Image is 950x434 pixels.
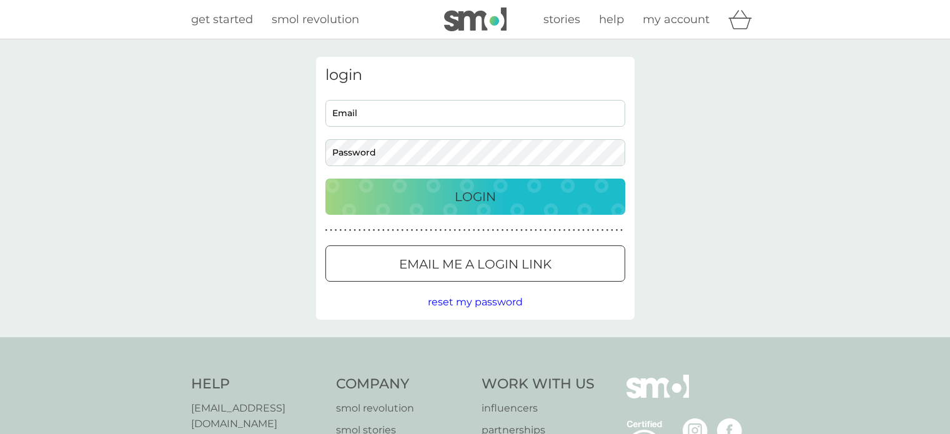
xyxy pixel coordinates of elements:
p: ● [520,227,523,234]
p: ● [525,227,528,234]
p: ● [544,227,547,234]
p: ● [540,227,542,234]
p: ● [364,227,366,234]
p: ● [511,227,513,234]
p: ● [339,227,342,234]
h4: Help [191,375,324,394]
p: ● [354,227,356,234]
p: ● [582,227,585,234]
p: ● [611,227,613,234]
p: ● [549,227,552,234]
p: ● [506,227,508,234]
span: my account [643,12,710,26]
p: ● [402,227,404,234]
p: ● [568,227,570,234]
p: ● [397,227,399,234]
p: ● [578,227,580,234]
p: ● [502,227,504,234]
p: ● [382,227,385,234]
p: ● [444,227,447,234]
p: ● [373,227,375,234]
p: ● [601,227,604,234]
button: Login [325,179,625,215]
p: Login [455,187,496,207]
h4: Work With Us [482,375,595,394]
a: smol revolution [272,11,359,29]
img: smol [444,7,507,31]
a: [EMAIL_ADDRESS][DOMAIN_NAME] [191,400,324,432]
span: smol revolution [272,12,359,26]
p: ● [387,227,390,234]
p: ● [587,227,590,234]
p: ● [406,227,408,234]
p: ● [430,227,432,234]
a: my account [643,11,710,29]
p: Email me a login link [399,254,552,274]
p: ● [463,227,466,234]
p: ● [535,227,537,234]
button: reset my password [428,294,523,310]
p: ● [516,227,518,234]
p: ● [425,227,428,234]
img: smol [626,375,689,417]
p: ● [411,227,413,234]
p: ● [325,227,328,234]
p: ● [377,227,380,234]
p: ● [554,227,557,234]
span: help [599,12,624,26]
p: ● [473,227,475,234]
p: ● [573,227,575,234]
p: ● [563,227,566,234]
p: ● [606,227,608,234]
a: smol revolution [336,400,469,417]
a: stories [543,11,580,29]
p: ● [344,227,347,234]
p: ● [415,227,418,234]
p: ● [458,227,461,234]
p: ● [482,227,485,234]
p: ● [558,227,561,234]
p: ● [492,227,494,234]
p: ● [335,227,337,234]
p: ● [392,227,394,234]
p: ● [468,227,470,234]
p: ● [620,227,623,234]
p: ● [330,227,332,234]
p: ● [420,227,423,234]
p: ● [359,227,361,234]
span: get started [191,12,253,26]
p: ● [449,227,452,234]
p: ● [596,227,599,234]
p: ● [487,227,490,234]
a: influencers [482,400,595,417]
p: ● [497,227,499,234]
p: ● [592,227,595,234]
p: ● [616,227,618,234]
button: Email me a login link [325,245,625,282]
p: ● [453,227,456,234]
h3: login [325,66,625,84]
p: ● [478,227,480,234]
p: ● [530,227,532,234]
p: ● [435,227,437,234]
h4: Company [336,375,469,394]
p: ● [368,227,370,234]
p: ● [440,227,442,234]
a: help [599,11,624,29]
span: reset my password [428,296,523,308]
p: ● [349,227,352,234]
div: basket [728,7,760,32]
span: stories [543,12,580,26]
a: get started [191,11,253,29]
